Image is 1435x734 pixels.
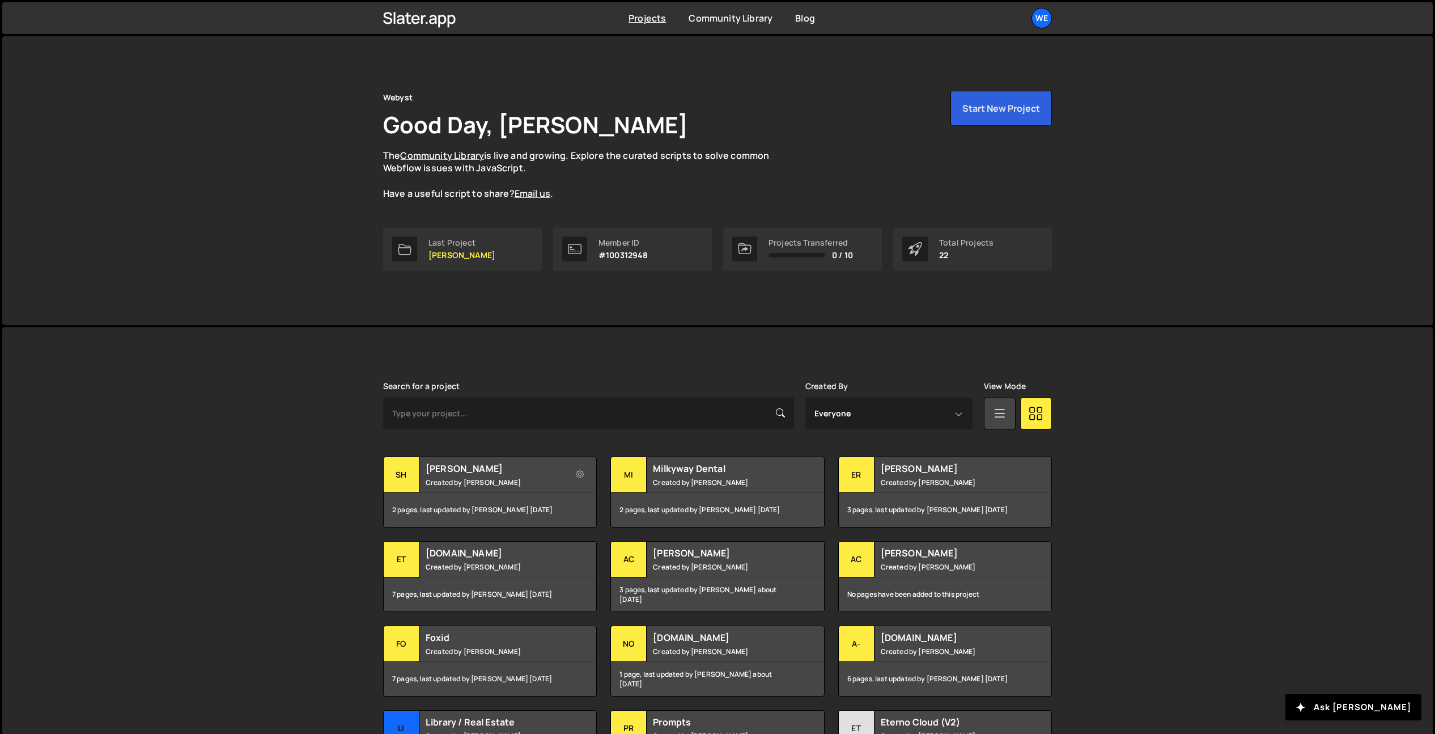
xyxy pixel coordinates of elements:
[383,149,791,200] p: The is live and growing. Explore the curated scripts to solve common Webflow issues with JavaScri...
[653,716,789,728] h2: Prompts
[383,91,413,104] div: Webyst
[653,562,789,572] small: Created by [PERSON_NAME]
[689,12,772,24] a: Community Library
[1031,8,1052,28] a: We
[629,12,666,24] a: Projects
[769,238,853,247] div: Projects Transferred
[383,109,688,140] h1: Good Day, [PERSON_NAME]
[839,457,874,493] div: Er
[838,626,1052,697] a: a- [DOMAIN_NAME] Created by [PERSON_NAME] 6 pages, last updated by [PERSON_NAME] [DATE]
[383,457,597,528] a: Sh [PERSON_NAME] Created by [PERSON_NAME] 2 pages, last updated by [PERSON_NAME] [DATE]
[383,382,460,391] label: Search for a project
[839,662,1051,696] div: 6 pages, last updated by [PERSON_NAME] [DATE]
[383,227,542,271] a: Last Project [PERSON_NAME]
[838,541,1052,612] a: Ac [PERSON_NAME] Created by [PERSON_NAME] No pages have been added to this project
[611,457,647,493] div: Mi
[881,631,1017,644] h2: [DOMAIN_NAME]
[611,577,823,611] div: 3 pages, last updated by [PERSON_NAME] about [DATE]
[426,547,562,559] h2: [DOMAIN_NAME]
[881,562,1017,572] small: Created by [PERSON_NAME]
[950,91,1052,126] button: Start New Project
[610,457,824,528] a: Mi Milkyway Dental Created by [PERSON_NAME] 2 pages, last updated by [PERSON_NAME] [DATE]
[805,382,848,391] label: Created By
[653,478,789,487] small: Created by [PERSON_NAME]
[383,541,597,612] a: et [DOMAIN_NAME] Created by [PERSON_NAME] 7 pages, last updated by [PERSON_NAME] [DATE]
[839,577,1051,611] div: No pages have been added to this project
[939,251,994,260] p: 22
[611,493,823,527] div: 2 pages, last updated by [PERSON_NAME] [DATE]
[384,626,419,662] div: Fo
[598,238,648,247] div: Member ID
[881,478,1017,487] small: Created by [PERSON_NAME]
[839,626,874,662] div: a-
[384,493,596,527] div: 2 pages, last updated by [PERSON_NAME] [DATE]
[839,542,874,577] div: Ac
[611,662,823,696] div: 1 page, last updated by [PERSON_NAME] about [DATE]
[939,238,994,247] div: Total Projects
[653,647,789,656] small: Created by [PERSON_NAME]
[384,542,419,577] div: et
[610,626,824,697] a: no [DOMAIN_NAME] Created by [PERSON_NAME] 1 page, last updated by [PERSON_NAME] about [DATE]
[881,647,1017,656] small: Created by [PERSON_NAME]
[428,238,495,247] div: Last Project
[384,577,596,611] div: 7 pages, last updated by [PERSON_NAME] [DATE]
[426,462,562,475] h2: [PERSON_NAME]
[426,478,562,487] small: Created by [PERSON_NAME]
[832,251,853,260] span: 0 / 10
[881,547,1017,559] h2: [PERSON_NAME]
[838,457,1052,528] a: Er [PERSON_NAME] Created by [PERSON_NAME] 3 pages, last updated by [PERSON_NAME] [DATE]
[384,457,419,493] div: Sh
[383,626,597,697] a: Fo Foxid Created by [PERSON_NAME] 7 pages, last updated by [PERSON_NAME] [DATE]
[383,398,794,429] input: Type your project...
[795,12,815,24] a: Blog
[653,631,789,644] h2: [DOMAIN_NAME]
[426,631,562,644] h2: Foxid
[611,626,647,662] div: no
[426,562,562,572] small: Created by [PERSON_NAME]
[839,493,1051,527] div: 3 pages, last updated by [PERSON_NAME] [DATE]
[653,462,789,475] h2: Milkyway Dental
[515,187,550,200] a: Email us
[984,382,1026,391] label: View Mode
[1285,694,1421,720] button: Ask [PERSON_NAME]
[598,251,648,260] p: #100312948
[611,542,647,577] div: Ac
[428,251,495,260] p: [PERSON_NAME]
[881,462,1017,475] h2: [PERSON_NAME]
[881,716,1017,728] h2: Eterno Cloud (V2)
[384,662,596,696] div: 7 pages, last updated by [PERSON_NAME] [DATE]
[426,647,562,656] small: Created by [PERSON_NAME]
[610,541,824,612] a: Ac [PERSON_NAME] Created by [PERSON_NAME] 3 pages, last updated by [PERSON_NAME] about [DATE]
[400,149,484,162] a: Community Library
[653,547,789,559] h2: [PERSON_NAME]
[426,716,562,728] h2: Library / Real Estate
